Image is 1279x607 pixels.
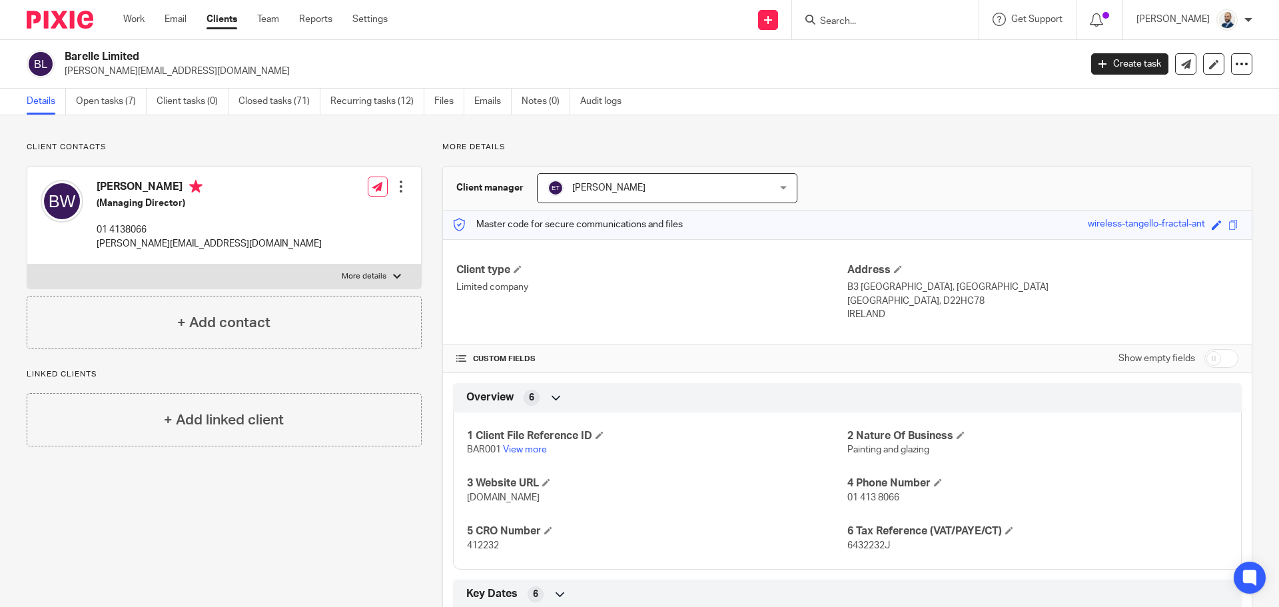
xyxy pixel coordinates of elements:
[467,493,540,502] span: [DOMAIN_NAME]
[352,13,388,26] a: Settings
[847,429,1228,443] h4: 2 Nature Of Business
[847,308,1238,321] p: IRELAND
[819,16,939,28] input: Search
[330,89,424,115] a: Recurring tasks (12)
[572,183,645,193] span: [PERSON_NAME]
[847,445,929,454] span: Painting and glazing
[456,354,847,364] h4: CUSTOM FIELDS
[456,181,524,195] h3: Client manager
[97,237,322,251] p: [PERSON_NAME][EMAIL_ADDRESS][DOMAIN_NAME]
[467,445,501,454] span: BAR001
[847,295,1238,308] p: [GEOGRAPHIC_DATA], D22HC78
[467,524,847,538] h4: 5 CRO Number
[533,588,538,601] span: 6
[189,180,203,193] i: Primary
[177,312,270,333] h4: + Add contact
[466,587,518,601] span: Key Dates
[97,197,322,210] h5: (Managing Director)
[442,142,1252,153] p: More details
[847,263,1238,277] h4: Address
[467,541,499,550] span: 412232
[467,476,847,490] h4: 3 Website URL
[467,429,847,443] h4: 1 Client File Reference ID
[157,89,228,115] a: Client tasks (0)
[207,13,237,26] a: Clients
[434,89,464,115] a: Files
[456,281,847,294] p: Limited company
[522,89,570,115] a: Notes (0)
[27,50,55,78] img: svg%3E
[1091,53,1168,75] a: Create task
[27,89,66,115] a: Details
[97,223,322,237] p: 01 4138066
[847,476,1228,490] h4: 4 Phone Number
[456,263,847,277] h4: Client type
[257,13,279,26] a: Team
[474,89,512,115] a: Emails
[580,89,632,115] a: Audit logs
[466,390,514,404] span: Overview
[41,180,83,223] img: svg%3E
[65,50,870,64] h2: Barelle Limited
[847,524,1228,538] h4: 6 Tax Reference (VAT/PAYE/CT)
[299,13,332,26] a: Reports
[97,180,322,197] h4: [PERSON_NAME]
[529,391,534,404] span: 6
[123,13,145,26] a: Work
[503,445,547,454] a: View more
[27,11,93,29] img: Pixie
[847,493,899,502] span: 01 413 8066
[76,89,147,115] a: Open tasks (7)
[847,541,890,550] span: 6432232J
[1118,352,1195,365] label: Show empty fields
[1088,217,1205,233] div: wireless-tangello-fractal-ant
[847,281,1238,294] p: B3 [GEOGRAPHIC_DATA], [GEOGRAPHIC_DATA]
[453,218,683,231] p: Master code for secure communications and files
[165,13,187,26] a: Email
[342,271,386,282] p: More details
[548,180,564,196] img: svg%3E
[1011,15,1063,24] span: Get Support
[27,142,422,153] p: Client contacts
[164,410,284,430] h4: + Add linked client
[1136,13,1210,26] p: [PERSON_NAME]
[238,89,320,115] a: Closed tasks (71)
[65,65,1071,78] p: [PERSON_NAME][EMAIL_ADDRESS][DOMAIN_NAME]
[1216,9,1238,31] img: Mark%20LI%20profiler.png
[27,369,422,380] p: Linked clients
